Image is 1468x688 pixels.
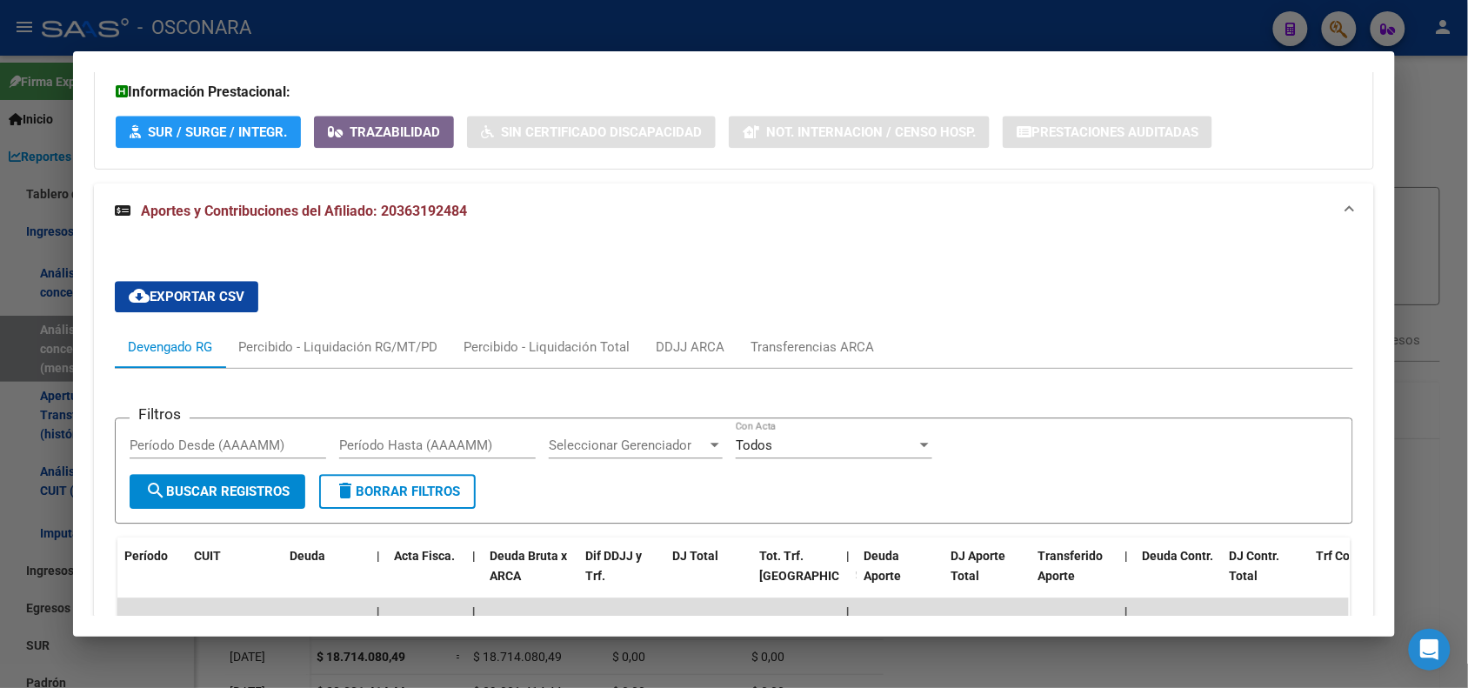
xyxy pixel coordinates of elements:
span: Exportar CSV [129,289,244,304]
div: Transferencias ARCA [751,337,874,357]
datatable-header-cell: CUIT [187,538,283,614]
mat-icon: search [145,480,166,501]
mat-icon: cloud_download [129,285,150,306]
datatable-header-cell: DJ Contr. Total [1222,538,1309,614]
span: Not. Internacion / Censo Hosp. [766,124,976,140]
span: Aportes y Contribuciones del Afiliado: 20363192484 [141,203,467,219]
span: Todos [736,438,772,453]
span: Trazabilidad [350,124,440,140]
span: | [1124,549,1128,563]
div: Percibido - Liquidación Total [464,337,630,357]
span: SUR / SURGE / INTEGR. [148,124,287,140]
datatable-header-cell: Transferido Aporte [1031,538,1118,614]
button: Prestaciones Auditadas [1003,116,1212,148]
h3: Información Prestacional: [116,82,1351,103]
span: Deuda Aporte [864,549,901,583]
datatable-header-cell: Acta Fisca. [387,538,465,614]
datatable-header-cell: DJ Aporte Total [944,538,1031,614]
datatable-header-cell: Dif DDJJ y Trf. [578,538,665,614]
span: DJ Total [672,549,718,563]
span: | [1124,605,1128,618]
span: Dif DDJJ y Trf. [585,549,642,583]
datatable-header-cell: Deuda [283,538,370,614]
datatable-header-cell: Deuda Contr. [1135,538,1222,614]
span: Deuda Contr. [1142,549,1213,563]
span: | [846,605,850,618]
span: Prestaciones Auditadas [1031,124,1198,140]
span: Transferido Aporte [1038,549,1103,583]
span: | [377,549,380,563]
div: DDJJ ARCA [656,337,724,357]
datatable-header-cell: | [465,538,483,614]
datatable-header-cell: | [370,538,387,614]
button: Exportar CSV [115,281,258,312]
span: | [472,549,476,563]
datatable-header-cell: Trf Contr. [1309,538,1396,614]
span: Tot. Trf. [GEOGRAPHIC_DATA] [759,549,877,583]
span: Trf Contr. [1316,549,1368,563]
datatable-header-cell: Tot. Trf. Bruto [752,538,839,614]
datatable-header-cell: | [1118,538,1135,614]
span: | [377,605,380,618]
div: Open Intercom Messenger [1409,629,1451,671]
span: DJ Aporte Total [951,549,1005,583]
mat-expansion-panel-header: Aportes y Contribuciones del Afiliado: 20363192484 [94,184,1373,239]
span: Deuda Bruta x ARCA [490,549,567,583]
span: Sin Certificado Discapacidad [501,124,702,140]
span: DJ Contr. Total [1229,549,1279,583]
span: Buscar Registros [145,484,290,499]
span: Deuda [290,549,325,563]
span: Acta Fisca. [394,549,455,563]
button: SUR / SURGE / INTEGR. [116,116,301,148]
button: Not. Internacion / Censo Hosp. [729,116,990,148]
mat-icon: delete [335,480,356,501]
datatable-header-cell: DJ Total [665,538,752,614]
datatable-header-cell: Deuda Aporte [857,538,944,614]
button: Trazabilidad [314,116,454,148]
span: CUIT [194,549,221,563]
datatable-header-cell: Período [117,538,187,614]
button: Sin Certificado Discapacidad [467,116,716,148]
span: | [472,605,476,618]
span: Período [124,549,168,563]
datatable-header-cell: Deuda Bruta x ARCA [483,538,578,614]
div: Devengado RG [128,337,212,357]
span: | [846,549,850,563]
button: Borrar Filtros [319,474,476,509]
h3: Filtros [130,404,190,424]
span: Borrar Filtros [335,484,460,499]
div: Percibido - Liquidación RG/MT/PD [238,337,437,357]
datatable-header-cell: | [839,538,857,614]
button: Buscar Registros [130,474,305,509]
span: Seleccionar Gerenciador [549,438,707,453]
